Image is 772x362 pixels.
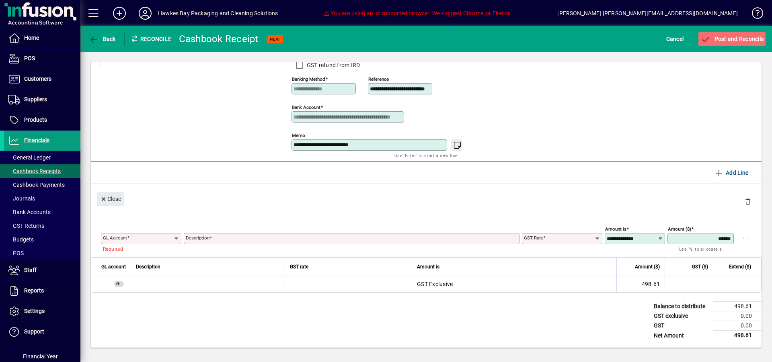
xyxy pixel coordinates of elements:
[738,198,758,205] app-page-header-button: Delete
[713,311,762,321] td: 0.00
[668,226,691,232] mat-label: Amount ($)
[89,36,116,42] span: Back
[4,69,80,89] a: Customers
[87,32,118,46] button: Back
[729,262,751,271] span: Extend ($)
[700,36,764,42] span: Post and Reconcile
[23,353,58,360] span: Financial Year
[4,90,80,110] a: Suppliers
[692,262,708,271] span: GST ($)
[8,195,35,202] span: Journals
[8,168,61,174] span: Cashbook Receipts
[292,76,325,82] mat-label: Banking method
[103,235,127,241] mat-label: GL Account
[4,246,80,260] a: POS
[417,262,439,271] span: Amount is
[8,223,44,229] span: GST Returns
[4,28,80,48] a: Home
[24,267,37,273] span: Staff
[100,192,121,206] span: Close
[4,205,80,219] a: Bank Accounts
[650,331,713,341] td: Net Amount
[290,262,308,271] span: GST rate
[24,137,49,143] span: Financials
[125,33,173,45] div: Reconcile
[101,262,126,271] span: GL account
[305,61,360,69] label: GST refund from IRD
[368,76,389,82] mat-label: Reference
[557,7,738,20] div: [PERSON_NAME] [PERSON_NAME][EMAIL_ADDRESS][DOMAIN_NAME]
[4,233,80,246] a: Budgets
[616,276,665,292] td: 498.61
[4,49,80,69] a: POS
[4,110,80,130] a: Products
[158,7,278,20] div: Hawkes Bay Packaging and Cleaning Solutions
[4,260,80,280] a: Staff
[8,209,51,215] span: Bank Accounts
[24,76,51,82] span: Customers
[8,154,51,161] span: General Ledger
[605,226,626,232] mat-label: Amount is
[698,32,766,46] button: Post and Reconcile
[136,262,160,271] span: Description
[24,328,44,335] span: Support
[713,321,762,331] td: 0.00
[324,10,512,16] span: You are using an unsupported browser. We suggest Chrome, or Firefox.
[635,262,660,271] span: Amount ($)
[24,35,39,41] span: Home
[4,178,80,192] a: Cashbook Payments
[292,104,320,110] mat-label: Bank Account
[116,282,122,286] span: GL
[738,192,758,211] button: Delete
[292,133,305,138] mat-label: Memo
[394,151,458,160] mat-hint: Use 'Enter' to start a new line
[666,33,684,45] span: Cancel
[270,37,280,42] span: NEW
[8,250,24,256] span: POS
[679,244,727,262] mat-hint: Use '%' to allocate a percentage
[24,117,47,123] span: Products
[8,182,65,188] span: Cashbook Payments
[179,33,259,45] div: Cashbook Receipt
[4,322,80,342] a: Support
[4,192,80,205] a: Journals
[107,6,132,20] button: Add
[24,55,35,61] span: POS
[186,235,209,241] mat-label: Description
[524,235,543,241] mat-label: GST rate
[746,2,762,28] a: Knowledge Base
[650,311,713,321] td: GST exclusive
[95,195,126,202] app-page-header-button: Close
[664,32,686,46] button: Cancel
[4,151,80,164] a: General Ledger
[24,96,47,102] span: Suppliers
[103,244,175,253] mat-error: Required
[4,219,80,233] a: GST Returns
[80,32,125,46] app-page-header-button: Back
[132,6,158,20] button: Profile
[8,236,34,243] span: Budgets
[4,281,80,301] a: Reports
[24,287,44,294] span: Reports
[650,321,713,331] td: GST
[412,276,616,292] td: GST Exclusive
[4,164,80,178] a: Cashbook Receipts
[24,308,45,314] span: Settings
[97,192,124,206] button: Close
[4,301,80,321] a: Settings
[713,302,762,311] td: 498.61
[713,331,762,341] td: 498.61
[650,302,713,311] td: Balance to distribute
